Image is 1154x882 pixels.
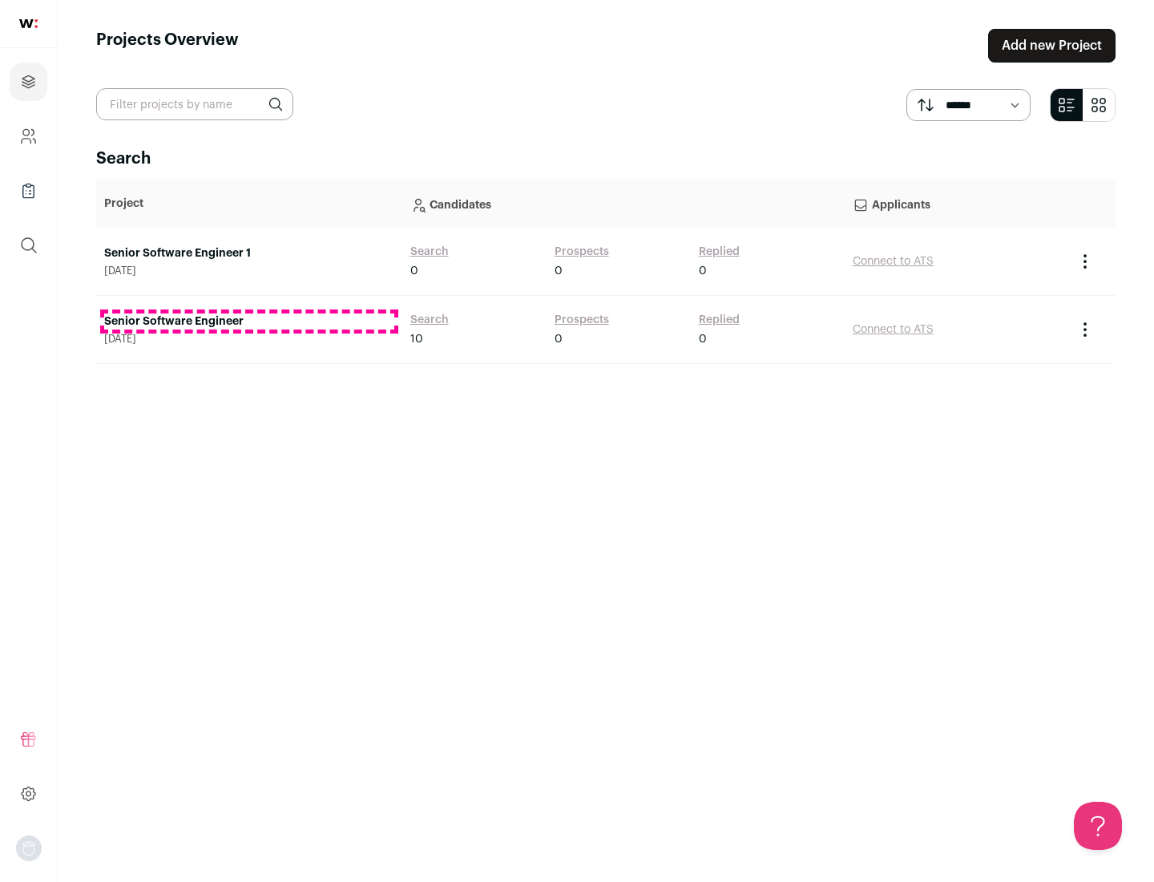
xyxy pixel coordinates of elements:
[699,263,707,279] span: 0
[19,19,38,28] img: wellfound-shorthand-0d5821cbd27db2630d0214b213865d53afaa358527fdda9d0ea32b1df1b89c2c.svg
[555,331,563,347] span: 0
[410,244,449,260] a: Search
[104,265,394,277] span: [DATE]
[104,314,394,330] a: Senior Software Engineer
[699,331,707,347] span: 0
[410,312,449,328] a: Search
[104,333,394,346] span: [DATE]
[555,244,609,260] a: Prospects
[16,835,42,861] img: nopic.png
[96,29,239,63] h1: Projects Overview
[853,324,934,335] a: Connect to ATS
[853,256,934,267] a: Connect to ATS
[10,117,47,156] a: Company and ATS Settings
[853,188,1059,220] p: Applicants
[10,172,47,210] a: Company Lists
[410,331,423,347] span: 10
[1074,802,1122,850] iframe: Help Scout Beacon - Open
[10,63,47,101] a: Projects
[555,263,563,279] span: 0
[96,88,293,120] input: Filter projects by name
[699,244,740,260] a: Replied
[104,196,394,212] p: Project
[988,29,1116,63] a: Add new Project
[410,188,837,220] p: Candidates
[16,835,42,861] button: Open dropdown
[104,245,394,261] a: Senior Software Engineer 1
[555,312,609,328] a: Prospects
[410,263,418,279] span: 0
[699,312,740,328] a: Replied
[1075,320,1095,339] button: Project Actions
[96,148,1116,170] h2: Search
[1075,252,1095,271] button: Project Actions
